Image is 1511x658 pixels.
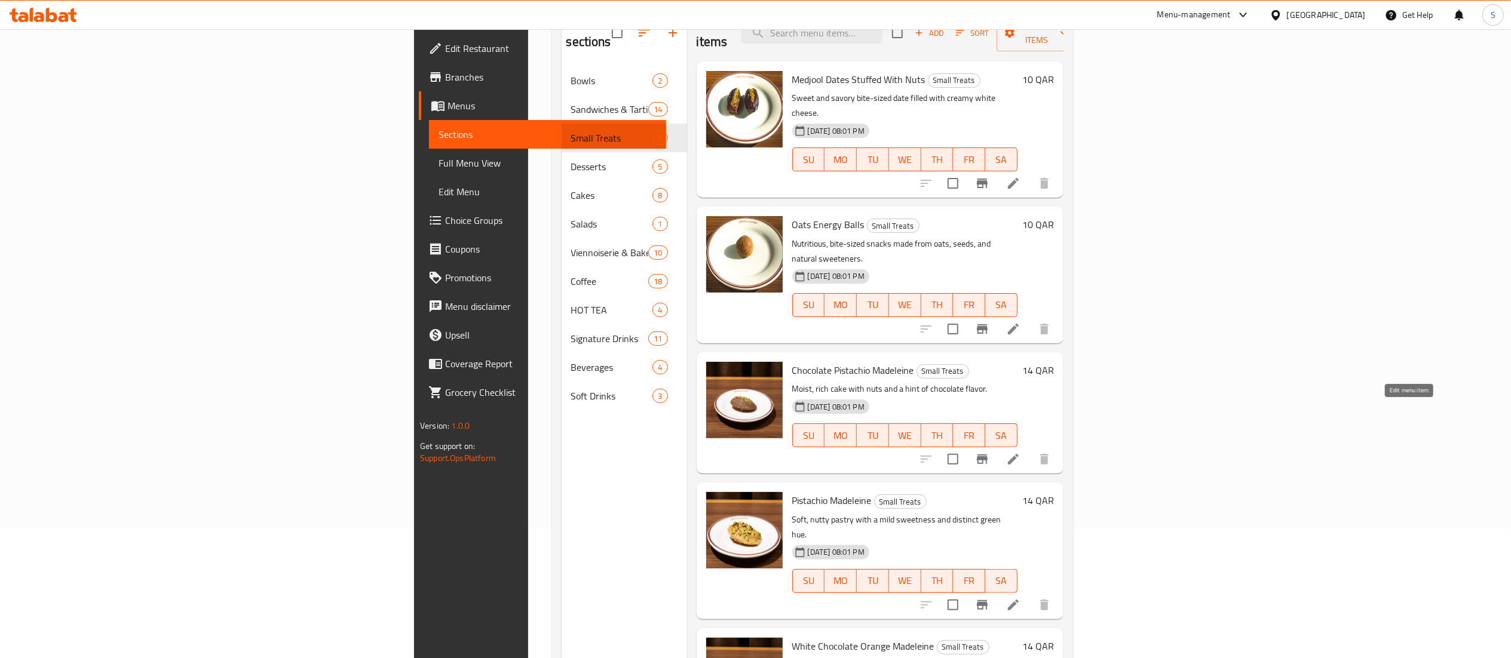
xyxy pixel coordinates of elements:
[1022,71,1054,88] h6: 10 QAR
[803,546,869,558] span: [DATE] 08:01 PM
[445,70,657,84] span: Branches
[913,26,945,40] span: Add
[928,73,980,88] div: Small Treats
[857,423,889,447] button: TU
[940,447,966,472] span: Select to update
[562,62,687,415] nav: Menu sections
[985,423,1017,447] button: SA
[862,151,884,168] span: TU
[571,303,653,317] span: HOT TEA
[562,152,687,181] div: Desserts5
[921,293,954,317] button: TH
[792,491,872,509] span: Pistachio Madeleine
[420,450,496,466] a: Support.OpsPlatform
[917,364,968,378] span: Small Treats
[648,102,667,116] div: items
[1030,591,1059,619] button: delete
[889,293,921,317] button: WE
[741,23,882,44] input: search
[648,331,667,346] div: items
[562,210,687,238] div: Salads1
[792,216,865,233] span: Oats Energy Balls
[652,360,667,374] div: items
[868,219,919,233] span: Small Treats
[958,296,980,313] span: FR
[419,235,666,263] a: Coupons
[571,274,649,288] span: Coffee
[940,171,966,196] span: Select to update
[706,71,783,147] img: Medjool Dates Stuffed With Nuts
[420,438,475,454] span: Get support on:
[829,572,852,589] span: MO
[571,188,653,202] span: Cakes
[953,24,992,42] button: Sort
[825,569,857,593] button: MO
[953,147,985,171] button: FR
[894,296,917,313] span: WE
[571,73,653,88] span: Bowls
[857,147,889,171] button: TU
[571,331,649,346] span: Signature Drinks
[792,361,914,379] span: Chocolate Pistachio Madeleine
[1006,176,1020,190] a: Edit menu item
[653,161,667,173] span: 5
[921,147,954,171] button: TH
[419,378,666,407] a: Grocery Checklist
[874,494,927,509] div: Small Treats
[1022,362,1054,379] h6: 14 QAR
[571,245,649,260] span: Viennoiserie & Baked Goods
[798,572,820,589] span: SU
[1022,492,1054,509] h6: 14 QAR
[630,19,658,47] span: Sort sections
[997,14,1077,51] button: Manage items
[571,131,653,145] span: Small Treats
[649,247,667,259] span: 10
[968,169,997,198] button: Branch-specific-item
[953,423,985,447] button: FR
[985,569,1017,593] button: SA
[958,572,980,589] span: FR
[1022,216,1054,233] h6: 10 QAR
[885,20,910,45] span: Select section
[792,423,825,447] button: SU
[429,120,666,149] a: Sections
[825,147,857,171] button: MO
[910,24,948,42] span: Add item
[937,640,989,654] div: Small Treats
[1006,598,1020,612] a: Edit menu item
[445,41,657,56] span: Edit Restaurant
[958,151,980,168] span: FR
[649,276,667,287] span: 18
[653,219,667,230] span: 1
[985,293,1017,317] button: SA
[798,296,820,313] span: SU
[792,569,825,593] button: SU
[990,427,1013,444] span: SA
[1491,8,1495,21] span: S
[652,217,667,231] div: items
[706,362,783,438] img: Chocolate Pistachio Madeleine
[990,296,1013,313] span: SA
[419,91,666,120] a: Menus
[648,245,667,260] div: items
[953,569,985,593] button: FR
[429,149,666,177] a: Full Menu View
[419,321,666,349] a: Upsell
[894,427,917,444] span: WE
[448,99,657,113] span: Menus
[571,102,649,116] span: Sandwiches & Tartine
[926,151,949,168] span: TH
[792,382,1017,396] p: Moist, rich cake with nuts and a hint of chocolate flavor.
[649,333,667,345] span: 11
[792,293,825,317] button: SU
[562,181,687,210] div: Cakes8
[798,151,820,168] span: SU
[953,293,985,317] button: FR
[829,296,852,313] span: MO
[928,73,980,87] span: Small Treats
[862,296,884,313] span: TU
